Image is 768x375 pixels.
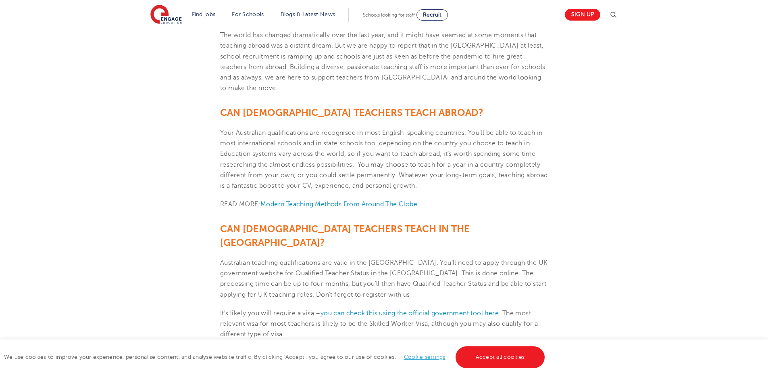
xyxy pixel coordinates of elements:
a: Sign up [565,9,600,21]
p: READ MORE: [220,199,548,209]
span: Schools looking for staff [363,12,415,18]
span: The world has changed dramatically over the last year, and it might have seemed at some moments t... [220,31,547,92]
a: you can check this using the official government tool here [321,310,499,317]
a: Blogs & Latest News [281,11,335,17]
a: Recruit [416,9,448,21]
a: For Schools [232,11,264,17]
span: CAN [DEMOGRAPHIC_DATA] TEACHERS TEACH ABROAD? [220,107,483,118]
a: Cookie settings [404,354,445,360]
span: It’s likely you will require a visa – . The most relevant visa for most teachers is likely to be ... [220,310,538,338]
span: Recruit [423,12,441,18]
p: Your Australian qualifications are recognised in most English-speaking countries. You’ll be able ... [220,128,548,191]
span: We use cookies to improve your experience, personalise content, and analyse website traffic. By c... [4,354,547,360]
a: Accept all cookies [456,346,545,368]
span: Australian teaching qualifications are valid in the [GEOGRAPHIC_DATA]. You’ll need to apply throu... [220,259,547,298]
a: Find jobs [192,11,216,17]
img: Engage Education [150,5,182,25]
a: Modern Teaching Methods From Around The Globe [260,201,417,208]
span: CAN [DEMOGRAPHIC_DATA] TEACHERS TEACH IN THE [GEOGRAPHIC_DATA]? [220,223,470,248]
